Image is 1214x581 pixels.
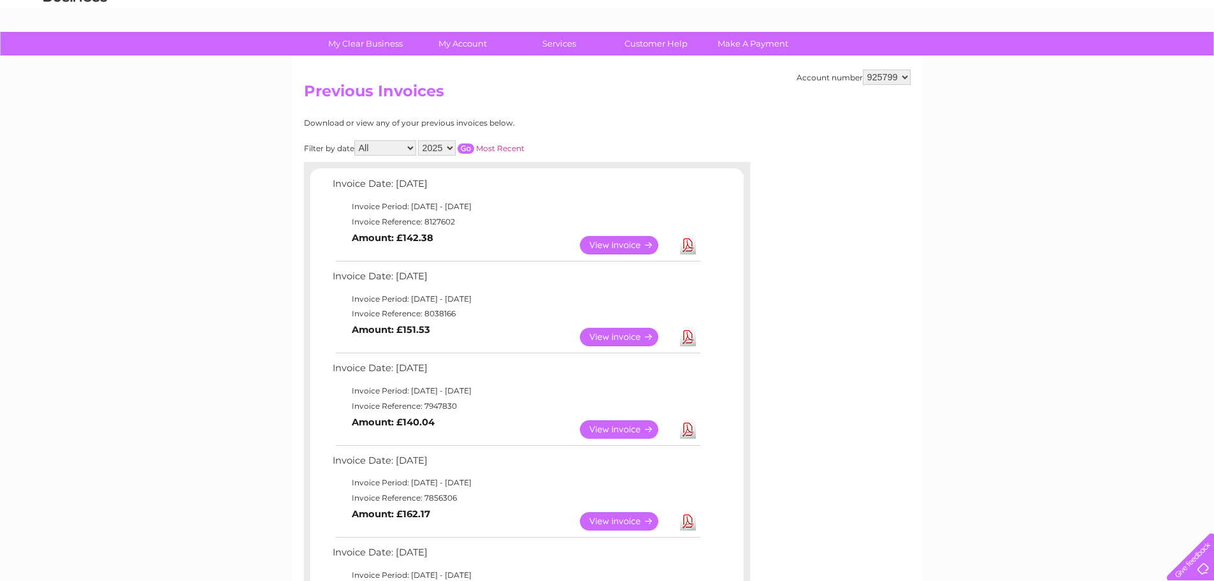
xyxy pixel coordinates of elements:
[329,490,702,506] td: Invoice Reference: 7856306
[329,199,702,214] td: Invoice Period: [DATE] - [DATE]
[329,544,702,568] td: Invoice Date: [DATE]
[1022,54,1050,64] a: Energy
[352,232,433,244] b: Amount: £142.38
[1129,54,1160,64] a: Contact
[329,360,702,383] td: Invoice Date: [DATE]
[580,420,674,439] a: View
[680,420,696,439] a: Download
[329,175,702,199] td: Invoice Date: [DATE]
[603,32,709,55] a: Customer Help
[329,399,702,414] td: Invoice Reference: 7947830
[313,32,418,55] a: My Clear Business
[43,33,108,72] img: logo.png
[329,214,702,230] td: Invoice Reference: 8127602
[352,324,430,335] b: Amount: £151.53
[410,32,515,55] a: My Account
[580,512,674,531] a: View
[329,306,702,321] td: Invoice Reference: 8038166
[476,143,524,153] a: Most Recent
[329,383,702,399] td: Invoice Period: [DATE] - [DATE]
[700,32,806,55] a: Make A Payment
[797,70,911,85] div: Account number
[304,119,639,128] div: Download or view any of your previous invoices below.
[1172,54,1202,64] a: Log out
[307,7,909,62] div: Clear Business is a trading name of Verastar Limited (registered in [GEOGRAPHIC_DATA] No. 3667643...
[329,291,702,307] td: Invoice Period: [DATE] - [DATE]
[580,328,674,346] a: View
[329,268,702,291] td: Invoice Date: [DATE]
[329,452,702,476] td: Invoice Date: [DATE]
[352,416,435,428] b: Amount: £140.04
[990,54,1014,64] a: Water
[680,512,696,531] a: Download
[1103,54,1122,64] a: Blog
[507,32,612,55] a: Services
[580,236,674,254] a: View
[304,82,911,107] h2: Previous Invoices
[680,236,696,254] a: Download
[304,140,639,156] div: Filter by date
[974,6,1062,22] a: 0333 014 3131
[680,328,696,346] a: Download
[352,508,430,520] b: Amount: £162.17
[329,475,702,490] td: Invoice Period: [DATE] - [DATE]
[1057,54,1095,64] a: Telecoms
